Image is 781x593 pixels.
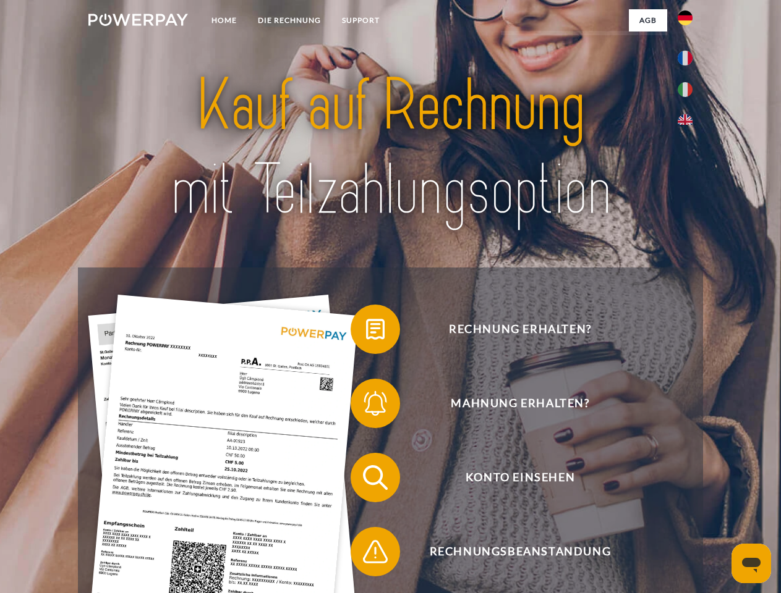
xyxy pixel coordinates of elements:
[369,527,672,576] span: Rechnungsbeanstandung
[678,51,693,65] img: fr
[118,59,663,237] img: title-powerpay_de.svg
[360,462,391,493] img: qb_search.svg
[88,14,188,26] img: logo-powerpay-white.svg
[732,544,771,583] iframe: Schaltfläche zum Öffnen des Messaging-Fensters
[360,536,391,567] img: qb_warning.svg
[369,453,672,502] span: Konto einsehen
[351,453,672,502] button: Konto einsehen
[501,31,667,53] a: AGB (Kauf auf Rechnung)
[678,82,693,97] img: it
[201,9,247,32] a: Home
[247,9,331,32] a: DIE RECHNUNG
[629,9,667,32] a: agb
[351,527,672,576] button: Rechnungsbeanstandung
[369,379,672,428] span: Mahnung erhalten?
[678,11,693,25] img: de
[351,305,672,354] button: Rechnung erhalten?
[369,305,672,354] span: Rechnung erhalten?
[360,314,391,345] img: qb_bill.svg
[351,379,672,428] button: Mahnung erhalten?
[678,114,693,129] img: en
[331,9,390,32] a: SUPPORT
[360,388,391,419] img: qb_bell.svg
